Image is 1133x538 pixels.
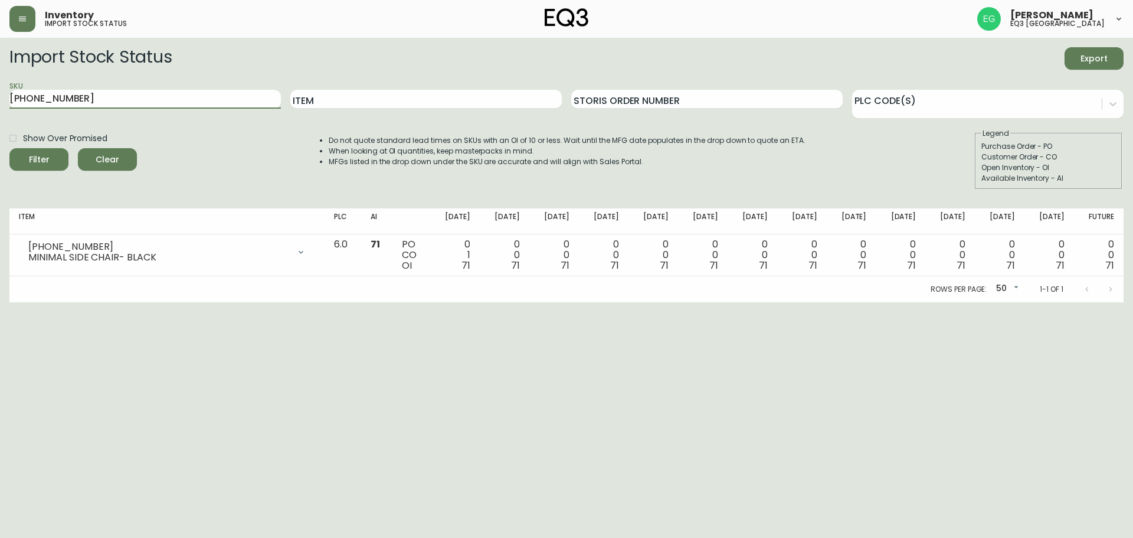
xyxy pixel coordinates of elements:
span: 71 [957,259,965,272]
div: 0 0 [687,239,718,271]
legend: Legend [981,128,1010,139]
span: 71 [857,259,866,272]
div: 0 0 [836,239,867,271]
td: 6.0 [325,234,361,276]
span: 71 [1006,259,1015,272]
th: [DATE] [529,208,579,234]
p: 1-1 of 1 [1040,284,1063,295]
th: [DATE] [628,208,678,234]
span: 71 [1056,259,1065,272]
div: 50 [991,279,1021,299]
th: [DATE] [876,208,925,234]
span: Show Over Promised [23,132,107,145]
button: Clear [78,148,137,171]
th: [DATE] [430,208,480,234]
li: Do not quote standard lead times on SKUs with an OI of 10 or less. Wait until the MFG date popula... [329,135,805,146]
div: [PHONE_NUMBER]MINIMAL SIDE CHAIR- BLACK [19,239,315,265]
span: Inventory [45,11,94,20]
div: Purchase Order - PO [981,141,1116,152]
div: 0 0 [1083,239,1114,271]
span: 71 [561,259,569,272]
th: Future [1074,208,1124,234]
div: 0 0 [588,239,619,271]
div: MINIMAL SIDE CHAIR- BLACK [28,252,289,263]
div: Customer Order - CO [981,152,1116,162]
span: Export [1074,51,1114,66]
div: 0 0 [539,239,569,271]
span: [PERSON_NAME] [1010,11,1093,20]
th: AI [361,208,393,234]
div: 0 1 [440,239,470,271]
div: 0 0 [638,239,669,271]
th: [DATE] [975,208,1024,234]
th: PLC [325,208,361,234]
span: 71 [1105,259,1114,272]
div: PO CO [402,239,421,271]
span: 71 [808,259,817,272]
span: 71 [610,259,619,272]
img: logo [545,8,588,27]
th: [DATE] [480,208,529,234]
h2: Import Stock Status [9,47,172,70]
th: [DATE] [678,208,728,234]
div: 0 0 [1034,239,1065,271]
li: MFGs listed in the drop down under the SKU are accurate and will align with Sales Portal. [329,156,805,167]
span: 71 [461,259,470,272]
div: [PHONE_NUMBER] [28,242,289,252]
h5: import stock status [45,20,127,27]
div: 0 0 [885,239,916,271]
div: 0 0 [737,239,768,271]
th: [DATE] [1024,208,1074,234]
th: Item [9,208,325,234]
p: Rows per page: [931,284,987,295]
span: 71 [907,259,916,272]
span: 71 [660,259,669,272]
span: OI [402,259,412,272]
div: Available Inventory - AI [981,173,1116,184]
h5: eq3 [GEOGRAPHIC_DATA] [1010,20,1105,27]
button: Filter [9,148,68,171]
div: 0 0 [787,239,817,271]
div: 0 0 [935,239,965,271]
button: Export [1065,47,1124,70]
div: 0 0 [489,239,520,271]
img: db11c1629862fe82d63d0774b1b54d2b [977,7,1001,31]
div: 0 0 [984,239,1015,271]
span: 71 [709,259,718,272]
div: Open Inventory - OI [981,162,1116,173]
th: [DATE] [827,208,876,234]
th: [DATE] [777,208,827,234]
th: [DATE] [579,208,628,234]
span: 71 [759,259,768,272]
span: Clear [87,152,127,167]
th: [DATE] [925,208,975,234]
span: 71 [511,259,520,272]
th: [DATE] [728,208,777,234]
li: When looking at OI quantities, keep masterpacks in mind. [329,146,805,156]
span: 71 [371,237,380,251]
